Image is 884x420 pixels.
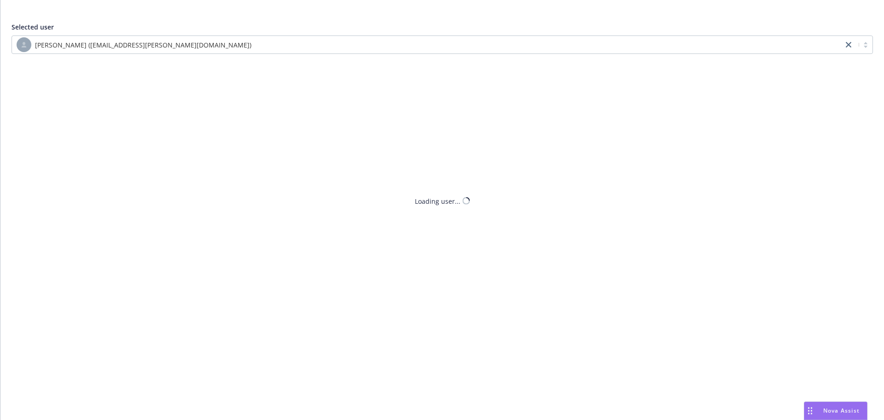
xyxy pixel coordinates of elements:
span: Nova Assist [823,407,860,414]
div: Drag to move [804,402,816,420]
span: [PERSON_NAME] ([EMAIL_ADDRESS][PERSON_NAME][DOMAIN_NAME]) [17,37,838,52]
span: [PERSON_NAME] ([EMAIL_ADDRESS][PERSON_NAME][DOMAIN_NAME]) [35,40,251,50]
a: close [843,39,854,50]
button: Nova Assist [804,402,867,420]
span: Selected user [12,23,54,31]
div: Loading user... [415,196,460,206]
